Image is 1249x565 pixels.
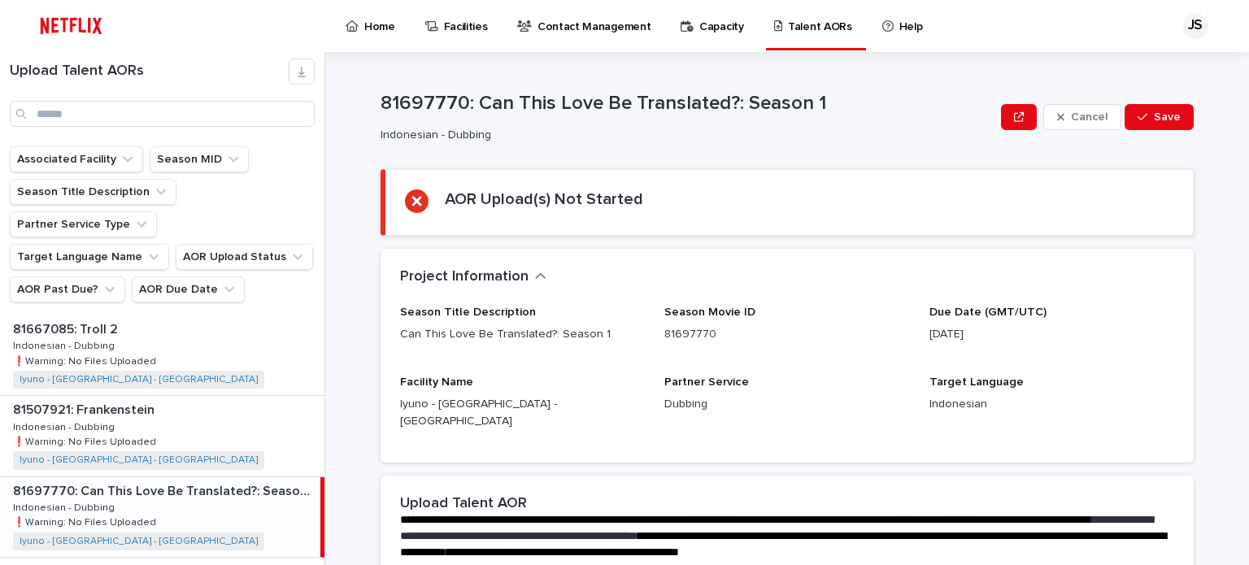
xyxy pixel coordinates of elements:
[1043,104,1121,130] button: Cancel
[664,306,755,318] span: Season Movie ID
[10,146,143,172] button: Associated Facility
[13,499,118,514] p: Indonesian - Dubbing
[10,179,176,205] button: Season Title Description
[13,433,159,448] p: ❗️Warning: No Files Uploaded
[10,276,125,302] button: AOR Past Due?
[1071,111,1108,123] span: Cancel
[929,326,1174,343] p: [DATE]
[400,495,527,513] h2: Upload Talent AOR
[929,396,1174,413] p: Indonesian
[10,211,157,237] button: Partner Service Type
[33,10,110,42] img: ifQbXi3ZQGMSEF7WDB7W
[400,306,536,318] span: Season Title Description
[10,101,315,127] input: Search
[1154,111,1181,123] span: Save
[445,189,643,209] h2: AOR Upload(s) Not Started
[150,146,249,172] button: Season MID
[20,454,258,466] a: Iyuno - [GEOGRAPHIC_DATA] - [GEOGRAPHIC_DATA]
[13,419,118,433] p: Indonesian - Dubbing
[664,326,909,343] p: 81697770
[13,399,158,418] p: 81507921: Frankenstein
[13,337,118,352] p: Indonesian - Dubbing
[664,376,749,388] span: Partner Service
[13,480,317,499] p: 81697770: Can This Love Be Translated?: Season 1
[1125,104,1194,130] button: Save
[400,396,645,430] p: Iyuno - [GEOGRAPHIC_DATA] - [GEOGRAPHIC_DATA]
[132,276,245,302] button: AOR Due Date
[20,374,258,385] a: Iyuno - [GEOGRAPHIC_DATA] - [GEOGRAPHIC_DATA]
[381,92,994,115] p: 81697770: Can This Love Be Translated?: Season 1
[176,244,313,270] button: AOR Upload Status
[929,376,1024,388] span: Target Language
[400,326,645,343] p: Can This Love Be Translated?: Season 1
[13,353,159,367] p: ❗️Warning: No Files Uploaded
[400,268,529,286] h2: Project Information
[400,376,473,388] span: Facility Name
[13,319,121,337] p: 81667085: Troll 2
[13,514,159,528] p: ❗️Warning: No Files Uploaded
[400,268,546,286] button: Project Information
[20,536,258,547] a: Iyuno - [GEOGRAPHIC_DATA] - [GEOGRAPHIC_DATA]
[664,396,909,413] p: Dubbing
[381,128,988,142] p: Indonesian - Dubbing
[1182,13,1208,39] div: JS
[10,244,169,270] button: Target Language Name
[929,306,1047,318] span: Due Date (GMT/UTC)
[10,63,289,80] h1: Upload Talent AORs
